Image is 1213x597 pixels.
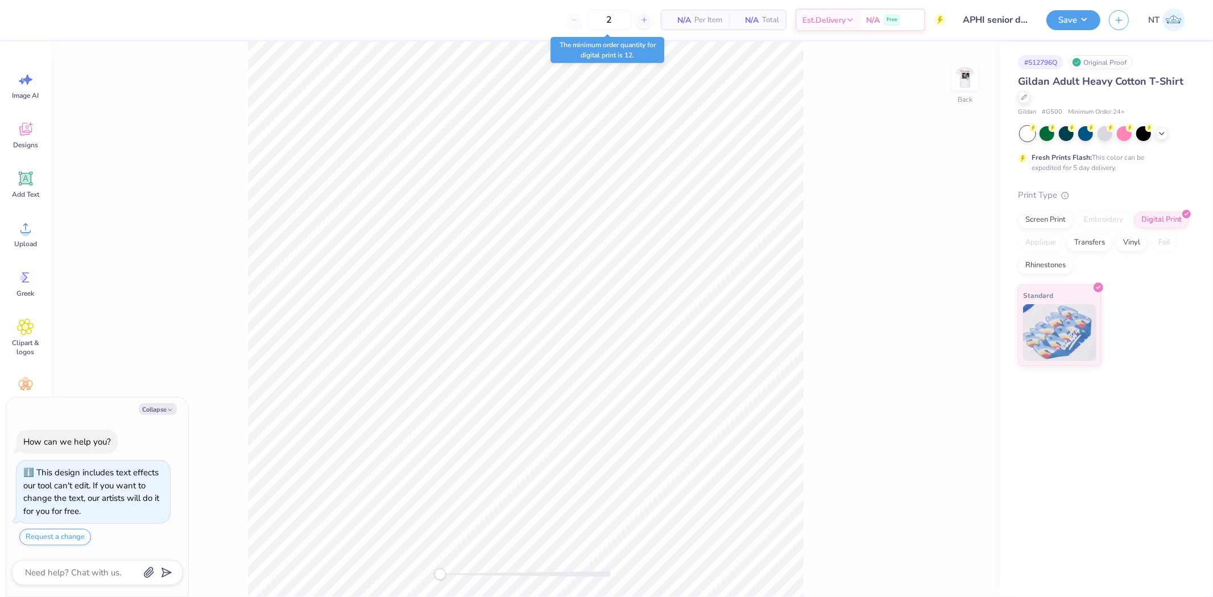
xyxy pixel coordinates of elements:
[434,569,446,580] div: Accessibility label
[1018,212,1073,229] div: Screen Print
[668,14,691,26] span: N/A
[1018,55,1063,69] div: # 512796Q
[1143,9,1190,31] a: NT
[13,91,39,100] span: Image AI
[1018,234,1063,251] div: Applique
[887,16,897,24] span: Free
[762,14,779,26] span: Total
[1042,107,1062,117] span: # G500
[1018,257,1073,274] div: Rhinestones
[23,467,159,517] div: This design includes text effects our tool can't edit. If you want to change the text, our artist...
[1116,234,1148,251] div: Vinyl
[1032,152,1171,173] div: This color can be expedited for 5 day delivery.
[1067,234,1112,251] div: Transfers
[23,436,111,447] div: How can we help you?
[736,14,759,26] span: N/A
[7,338,44,356] span: Clipart & logos
[866,14,880,26] span: N/A
[14,239,37,248] span: Upload
[12,190,39,199] span: Add Text
[1151,234,1178,251] div: Foil
[550,37,664,63] div: The minimum order quantity for digital print is 12.
[17,289,35,298] span: Greek
[1069,55,1133,69] div: Original Proof
[1023,304,1096,361] img: Standard
[13,140,38,150] span: Designs
[1046,10,1100,30] button: Save
[1018,107,1036,117] span: Gildan
[802,14,846,26] span: Est. Delivery
[19,529,91,545] button: Request a change
[1018,74,1183,88] span: Gildan Adult Heavy Cotton T-Shirt
[1148,14,1160,27] span: NT
[954,9,1038,31] input: Untitled Design
[1077,212,1131,229] div: Embroidery
[1134,212,1189,229] div: Digital Print
[587,10,631,30] input: – –
[1023,289,1053,301] span: Standard
[1032,153,1092,162] strong: Fresh Prints Flash:
[139,403,177,415] button: Collapse
[954,66,976,89] img: Back
[958,94,972,105] div: Back
[1162,9,1185,31] img: Nestor Talens
[1068,107,1125,117] span: Minimum Order: 24 +
[1018,189,1190,202] div: Print Type
[694,14,722,26] span: Per Item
